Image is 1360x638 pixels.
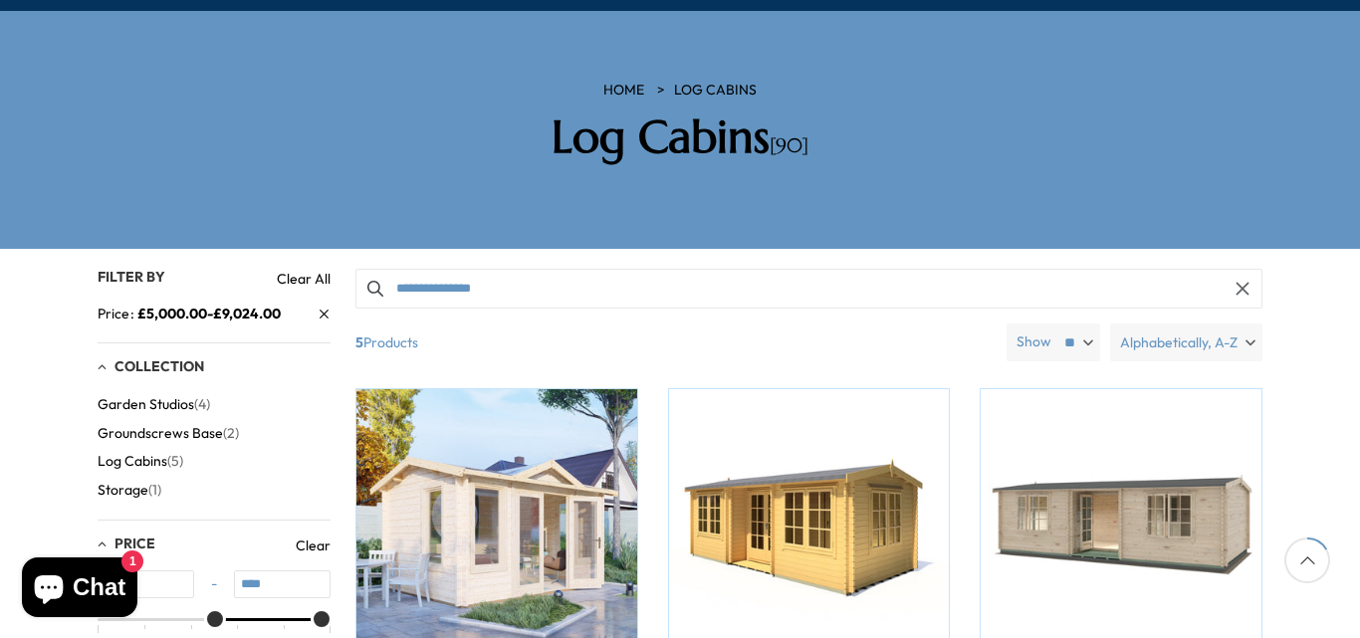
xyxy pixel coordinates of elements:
[98,304,137,324] span: Price
[1017,332,1051,352] label: Show
[98,482,148,499] span: Storage
[396,110,964,164] h2: Log Cabins
[213,305,281,322] span: £9,024.00
[603,81,644,101] a: HOME
[114,357,204,375] span: Collection
[296,535,331,555] a: Clear
[98,390,210,419] button: Garden Studios (4)
[277,269,331,289] a: Clear All
[1120,323,1238,361] span: Alphabetically, A-Z
[98,396,194,413] span: Garden Studios
[194,396,210,413] span: (4)
[16,557,143,622] inbox-online-store-chat: Shopify online store chat
[347,323,999,361] span: Products
[98,425,223,442] span: Groundscrews Base
[148,482,161,499] span: (1)
[98,476,161,505] button: Storage (1)
[674,81,757,101] a: Log Cabins
[355,269,1262,309] input: Search products
[355,323,363,361] b: 5
[137,304,281,324] strong: -
[223,425,239,442] span: (2)
[137,305,207,322] span: £5,000.00
[114,534,155,552] span: Price
[1110,323,1262,361] label: Alphabetically, A-Z
[770,133,808,158] span: [90]
[98,268,165,286] span: Filter By
[98,419,239,448] button: Groundscrews Base (2)
[194,574,234,594] span: -
[98,447,183,476] button: Log Cabins (5)
[98,570,194,598] input: Min value
[98,453,167,470] span: Log Cabins
[234,570,331,598] input: Max value
[167,453,183,470] span: (5)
